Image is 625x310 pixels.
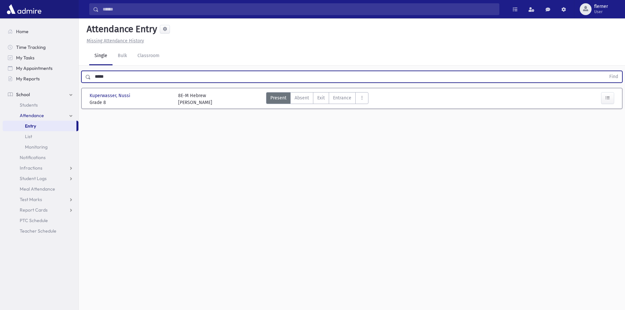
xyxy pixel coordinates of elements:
span: School [16,92,30,97]
span: Kuperwasser, Nussi [90,92,132,99]
span: Teacher Schedule [20,228,56,234]
a: Students [3,100,78,110]
span: Meal Attendance [20,186,55,192]
span: Test Marks [20,196,42,202]
a: Time Tracking [3,42,78,52]
button: Find [605,71,622,82]
a: My Reports [3,73,78,84]
span: Entrance [333,94,351,101]
span: Home [16,29,29,34]
span: My Reports [16,76,40,82]
a: PTC Schedule [3,215,78,226]
span: Students [20,102,38,108]
a: Entry [3,121,76,131]
a: Home [3,26,78,37]
span: User [594,9,608,14]
span: My Tasks [16,55,34,61]
span: Exit [317,94,325,101]
span: PTC Schedule [20,217,48,223]
a: Attendance [3,110,78,121]
span: Attendance [20,113,44,118]
span: flerner [594,4,608,9]
div: 8E-M Hebrew [PERSON_NAME] [178,92,212,106]
span: List [25,134,32,139]
a: Student Logs [3,173,78,184]
span: Infractions [20,165,42,171]
h5: Attendance Entry [84,24,157,35]
span: Absent [295,94,309,101]
a: Missing Attendance History [84,38,144,44]
span: My Appointments [16,65,52,71]
span: Grade 8 [90,99,172,106]
a: Notifications [3,152,78,163]
a: Bulk [113,47,132,65]
a: My Appointments [3,63,78,73]
a: Classroom [132,47,165,65]
div: AttTypes [266,92,368,106]
a: Single [89,47,113,65]
a: Test Marks [3,194,78,205]
a: Infractions [3,163,78,173]
a: Teacher Schedule [3,226,78,236]
span: Time Tracking [16,44,46,50]
a: School [3,89,78,100]
a: My Tasks [3,52,78,63]
span: Report Cards [20,207,48,213]
span: Notifications [20,155,46,160]
span: Student Logs [20,176,47,181]
u: Missing Attendance History [87,38,144,44]
span: Present [270,94,286,101]
a: List [3,131,78,142]
input: Search [99,3,499,15]
a: Report Cards [3,205,78,215]
img: AdmirePro [5,3,43,16]
a: Meal Attendance [3,184,78,194]
span: Entry [25,123,36,129]
span: Monitoring [25,144,48,150]
a: Monitoring [3,142,78,152]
